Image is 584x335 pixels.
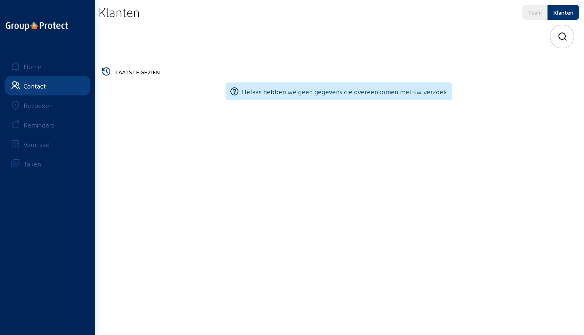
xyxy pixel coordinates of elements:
[24,102,53,109] div: Bezoeken
[230,86,239,96] mat-icon: help_outline
[5,56,90,76] a: Home
[5,134,90,154] a: Voorraad
[24,82,46,90] div: Contact
[242,88,448,95] span: Helaas hebben we geen gegevens die overeenkomen met uw verzoek.
[5,76,90,95] a: Contact
[553,9,573,16] div: Klanten
[5,154,90,173] a: Taken
[98,5,140,19] h2: Klanten
[6,22,68,31] img: logo-oneline.png
[24,160,41,168] div: Taken
[24,140,49,148] div: Voorraad
[528,9,542,16] div: Team
[115,69,576,76] h5: LAATSTE GEZIEN
[5,95,90,115] a: Bezoeken
[24,63,41,70] div: Home
[5,115,90,134] a: Reminders
[24,121,54,129] div: Reminders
